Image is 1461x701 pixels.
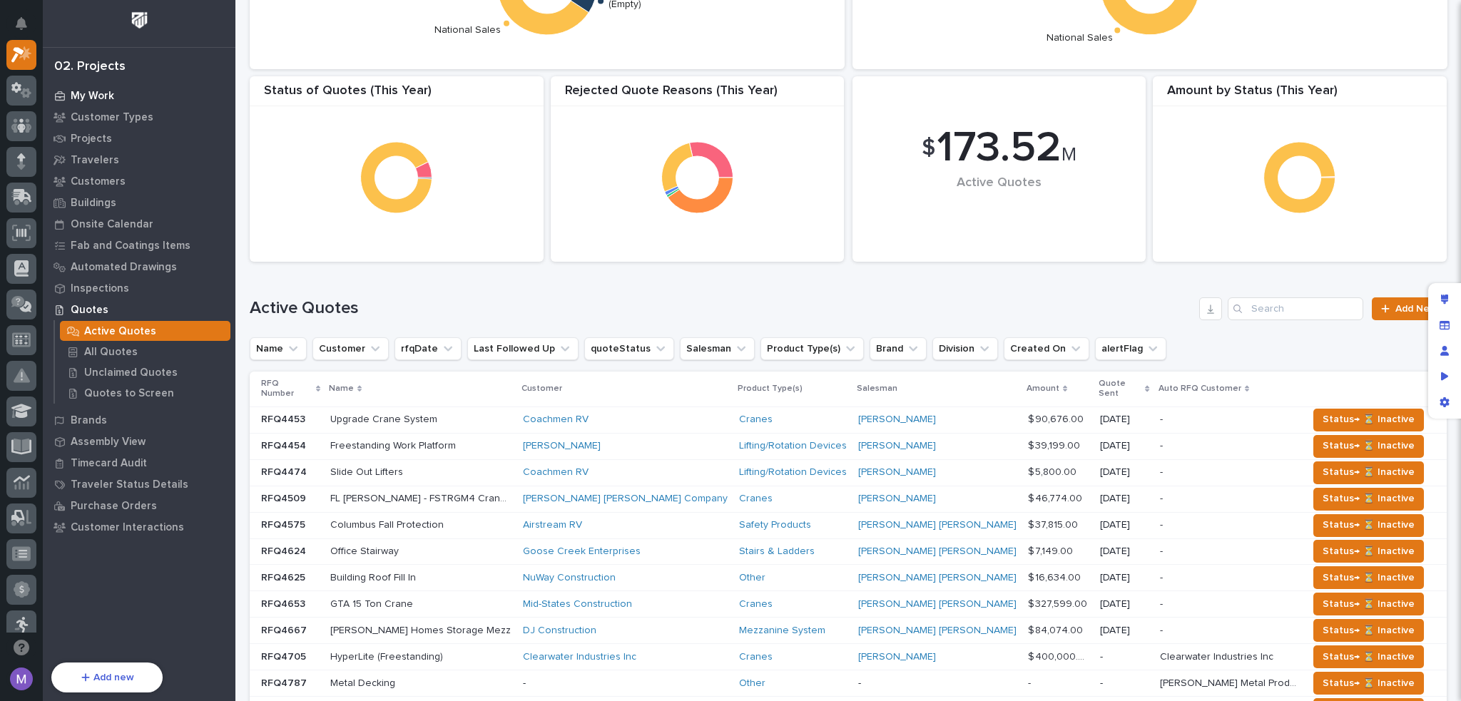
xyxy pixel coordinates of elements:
p: RFQ4453 [261,411,308,426]
a: Cranes [739,493,773,505]
button: Status→ ⏳ Inactive [1313,645,1424,668]
tr: RFQ4454RFQ4454 Freestanding Work PlatformFreestanding Work Platform [PERSON_NAME] Lifting/Rotatio... [250,433,1447,459]
div: Start new chat [64,220,234,235]
span: $ [922,135,935,162]
a: Other [739,572,765,584]
div: We're offline, we will be back soon! [64,235,215,246]
p: Customers [71,175,126,188]
tr: RFQ4667RFQ4667 [PERSON_NAME] Homes Storage Mezz[PERSON_NAME] Homes Storage Mezz DJ Construction M... [250,618,1447,644]
p: GTA 15 Ton Crane [330,595,416,610]
p: Travelers [71,154,119,167]
button: See all [221,267,260,284]
tr: RFQ4705RFQ4705 HyperLite (Freestanding)HyperLite (Freestanding) Clearwater Industries Inc Cranes ... [250,644,1447,670]
div: 🔗 [89,181,101,193]
span: Status→ ⏳ Inactive [1323,437,1415,454]
tr: RFQ4625RFQ4625 Building Roof Fill InBuilding Roof Fill In NuWay Construction Other [PERSON_NAME] ... [250,565,1447,591]
tr: RFQ4787RFQ4787 Metal DeckingMetal Decking -Other --- -[PERSON_NAME] Metal Products[PERSON_NAME] M... [250,670,1447,697]
a: Lifting/Rotation Devices [739,466,847,479]
button: alertFlag [1095,337,1166,360]
p: Customer [521,381,562,396]
img: 1736555164131-43832dd5-751b-4058-ba23-39d91318e5a0 [14,220,40,246]
button: Status→ ⏳ Inactive [1313,593,1424,615]
div: App settings [1432,389,1457,415]
p: - [1160,569,1166,584]
p: - [1160,595,1166,610]
a: Quotes to Screen [55,383,235,403]
img: Stacker [14,14,43,42]
a: [PERSON_NAME] [PERSON_NAME] [858,625,1017,637]
a: My Work [43,85,235,106]
p: [DATE] [1100,493,1149,505]
a: [PERSON_NAME] [PERSON_NAME] [858,572,1017,584]
tr: RFQ4624RFQ4624 Office StairwayOffice Stairway Goose Creek Enterprises Stairs & Ladders [PERSON_NA... [250,538,1447,565]
a: Assembly View [43,431,235,452]
p: RFQ4454 [261,437,309,452]
tr: RFQ4474RFQ4474 Slide Out LiftersSlide Out Lifters Coachmen RV Lifting/Rotation Devices [PERSON_NA... [250,459,1447,486]
span: Status→ ⏳ Inactive [1323,490,1415,507]
p: Onsite Calendar [71,218,153,231]
p: - [1160,437,1166,452]
button: users-avatar [6,664,36,694]
span: Status→ ⏳ Inactive [1323,411,1415,428]
p: Amount [1027,381,1059,396]
p: Slide Out Lifters [330,464,406,479]
div: Manage fields and data [1432,312,1457,338]
a: [PERSON_NAME] [PERSON_NAME] [858,519,1017,531]
p: - [1100,651,1149,663]
a: Buildings [43,192,235,213]
a: Customer Interactions [43,516,235,538]
p: Fab and Coatings Items [71,240,190,252]
button: rfqDate [394,337,462,360]
p: [DATE] [1100,519,1149,531]
button: Brand [870,337,927,360]
a: [PERSON_NAME] [858,493,936,505]
p: Columbus Fall Protection [330,516,447,531]
span: Status→ ⏳ Inactive [1323,622,1415,639]
a: [PERSON_NAME] [858,651,936,663]
button: Customer [312,337,389,360]
p: RFQ Number [261,376,312,402]
span: Pylon [142,376,173,387]
button: Status→ ⏳ Inactive [1313,514,1424,537]
a: Other [739,677,765,690]
button: Notifications [6,9,36,39]
p: Automated Drawings [71,261,177,274]
a: 📖Help Docs [9,174,83,200]
p: Inspections [71,282,129,295]
p: - [1160,622,1166,637]
div: Manage users [1432,338,1457,364]
div: Amount by Status (This Year) [1153,83,1447,107]
button: Name [250,337,307,360]
a: [PERSON_NAME] [858,414,936,426]
p: Upgrade Crane System [330,411,440,426]
a: Mid-States Construction [523,598,632,610]
p: Office Stairway [330,543,402,558]
div: Search [1228,297,1363,320]
p: $ 84,074.00 [1028,622,1086,637]
p: Projects [71,133,112,145]
a: All Quotes [55,342,235,362]
a: Customer Types [43,106,235,128]
p: My Work [71,90,114,103]
div: Notifications [18,17,36,40]
p: - [1160,516,1166,531]
p: Name [329,381,354,396]
p: $ 327,599.00 [1028,595,1090,610]
button: Open support chat [6,633,36,662]
a: Automated Drawings [43,256,235,277]
a: [PERSON_NAME] [858,466,936,479]
div: 📖 [14,181,26,193]
p: $ 46,774.00 [1028,490,1085,505]
a: Customers [43,170,235,192]
img: Brittany [14,330,37,353]
p: All Quotes [84,346,138,359]
a: [PERSON_NAME] [PERSON_NAME] [858,598,1017,610]
a: [PERSON_NAME] [PERSON_NAME] Company [523,493,728,505]
tr: RFQ4575RFQ4575 Columbus Fall ProtectionColumbus Fall Protection Airstream RV Safety Products [PER... [250,512,1447,538]
p: [DATE] [1100,440,1149,452]
p: - [1160,411,1166,426]
p: RFQ4787 [261,675,310,690]
p: Traveler Status Details [71,479,188,491]
a: Stairs & Ladders [739,546,815,558]
p: - [1028,675,1034,690]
